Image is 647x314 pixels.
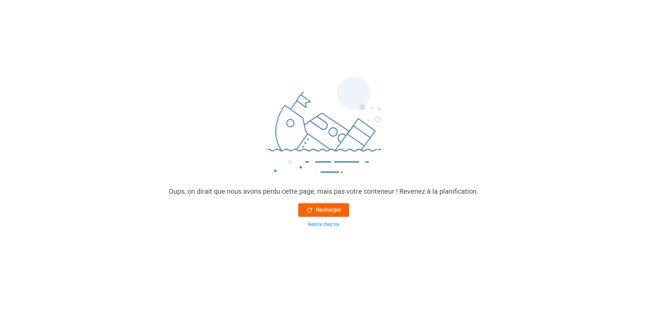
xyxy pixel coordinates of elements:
button: Rentre chez toi [298,221,349,228]
img: sinking_ship.png [222,73,426,186]
button: Recharger [298,203,349,217]
div: Oups, on dirait que nous avons perdu cette page, mais pas votre conteneur ! Revenez à la planific... [169,186,478,196]
div: Rentre chez toi [308,221,339,228]
font: Recharger [316,206,341,214]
